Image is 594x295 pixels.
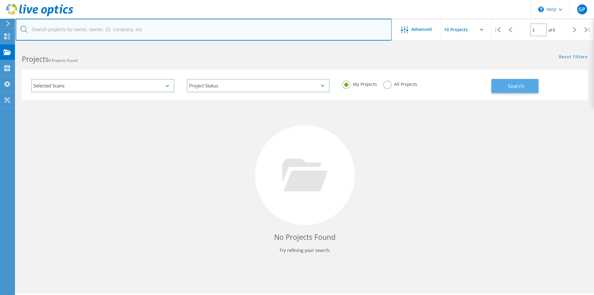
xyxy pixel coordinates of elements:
[491,79,538,93] button: Search
[28,245,582,255] p: Try refining your search.
[22,54,49,64] b: Projects
[49,58,77,63] span: 0 Projects Found
[578,7,585,12] span: GP
[491,19,504,41] div: |
[31,79,174,92] div: Selected Scans
[508,83,524,90] span: Search
[342,81,377,86] label: My Projects
[411,27,432,32] span: Advanced
[581,19,594,41] div: |
[548,27,555,33] span: of 0
[559,55,588,60] a: Reset Filters
[538,7,544,12] svg: \n
[187,79,330,92] div: Project Status
[16,19,392,41] input: Search projects by name, owner, ID, company, etc
[383,81,417,86] label: All Projects
[6,13,73,17] a: Live Optics Dashboard
[28,232,582,242] h4: No Projects Found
